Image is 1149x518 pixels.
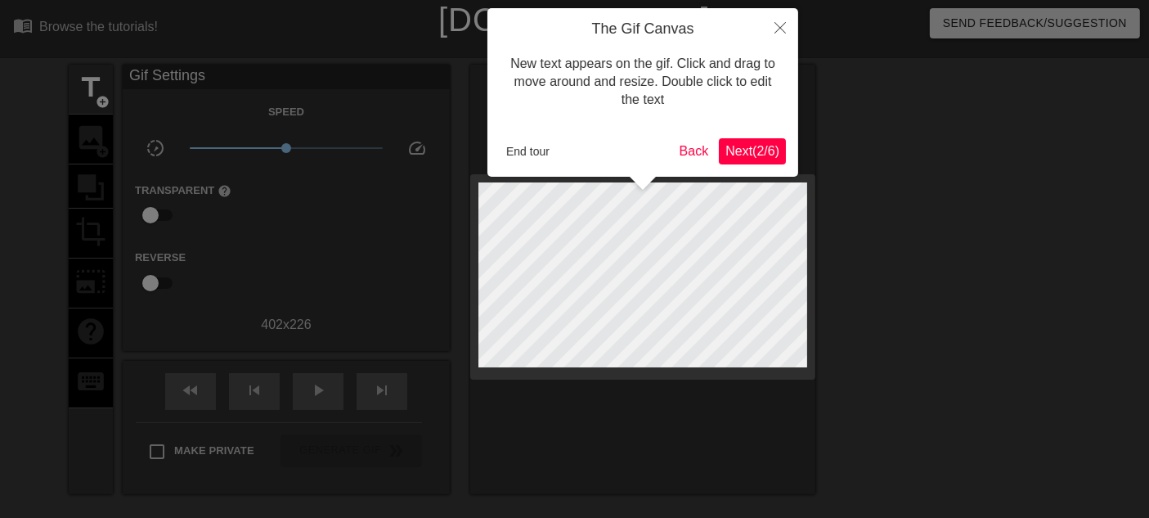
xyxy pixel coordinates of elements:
button: Next [719,138,786,164]
div: New text appears on the gif. Click and drag to move around and resize. Double click to edit the text [500,38,786,126]
button: Close [762,8,798,46]
h4: The Gif Canvas [500,20,786,38]
span: Next ( 2 / 6 ) [725,144,779,158]
button: End tour [500,139,556,164]
button: Back [673,138,716,164]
